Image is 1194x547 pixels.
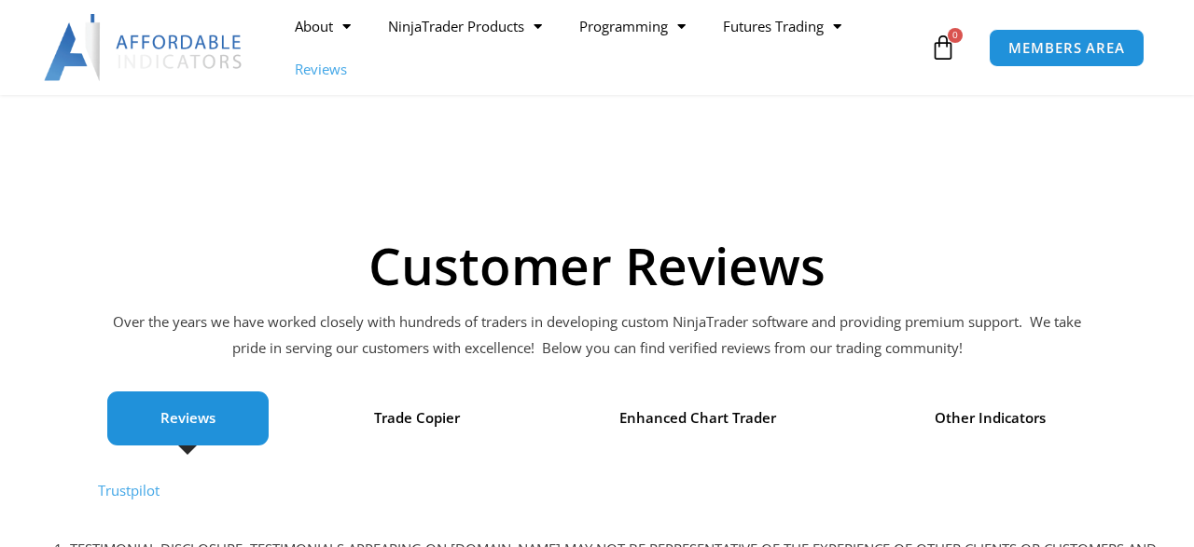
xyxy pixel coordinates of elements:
[989,29,1145,67] a: MEMBERS AREA
[98,481,160,499] a: Trustpilot
[1008,41,1125,55] span: MEMBERS AREA
[9,239,1185,291] h1: Customer Reviews
[704,5,860,48] a: Futures Trading
[276,48,366,90] a: Reviews
[902,21,984,75] a: 0
[160,405,215,431] span: Reviews
[276,5,369,48] a: About
[369,5,561,48] a: NinjaTrader Products
[276,5,925,90] nav: Menu
[561,5,704,48] a: Programming
[374,405,460,431] span: Trade Copier
[619,405,776,431] span: Enhanced Chart Trader
[103,309,1091,362] p: Over the years we have worked closely with hundreds of traders in developing custom NinjaTrader s...
[44,14,244,81] img: LogoAI | Affordable Indicators – NinjaTrader
[948,28,963,43] span: 0
[935,405,1046,431] span: Other Indicators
